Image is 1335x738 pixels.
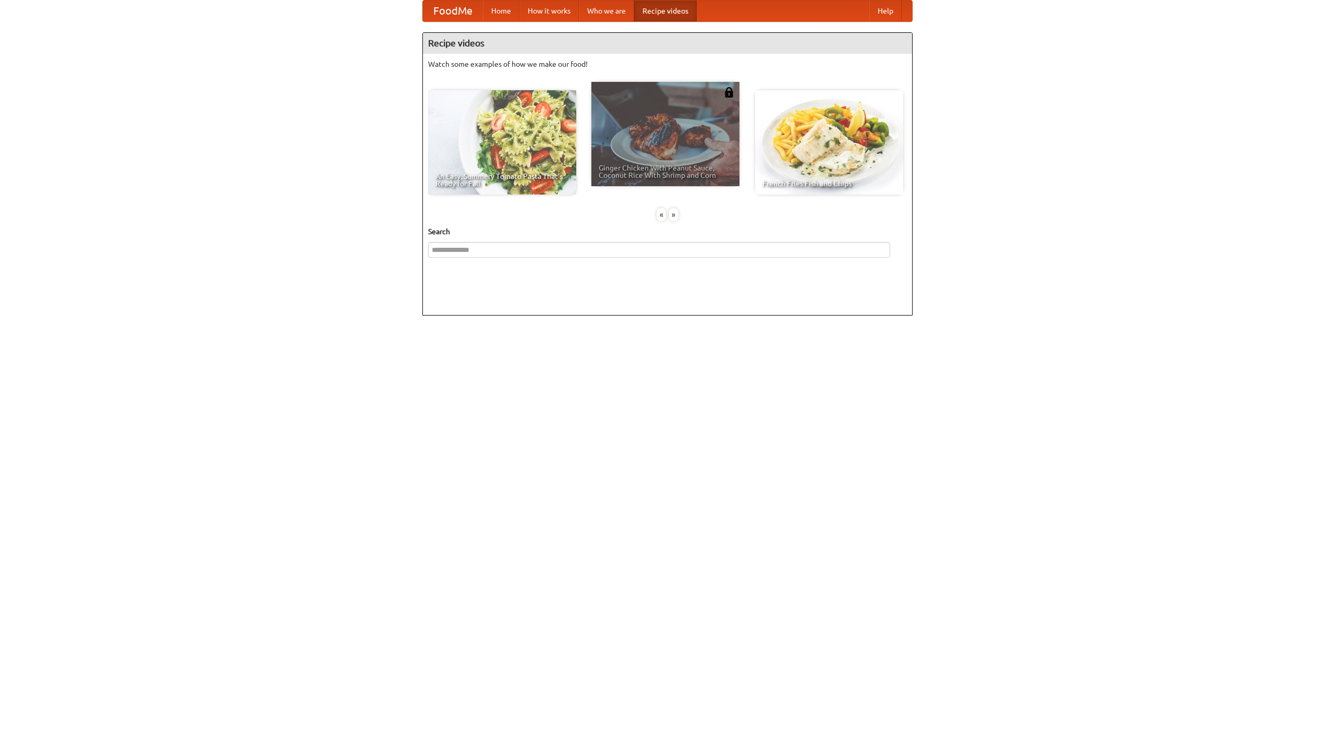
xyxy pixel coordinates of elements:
[634,1,697,21] a: Recipe videos
[657,208,666,221] div: «
[669,208,678,221] div: »
[724,87,734,98] img: 483408.png
[869,1,902,21] a: Help
[755,90,903,195] a: French Fries Fish and Chips
[423,1,483,21] a: FoodMe
[435,173,569,187] span: An Easy, Summery Tomato Pasta That's Ready for Fall
[428,90,576,195] a: An Easy, Summery Tomato Pasta That's Ready for Fall
[428,226,907,237] h5: Search
[762,180,896,187] span: French Fries Fish and Chips
[579,1,634,21] a: Who we are
[428,59,907,69] p: Watch some examples of how we make our food!
[483,1,519,21] a: Home
[519,1,579,21] a: How it works
[423,33,912,54] h4: Recipe videos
